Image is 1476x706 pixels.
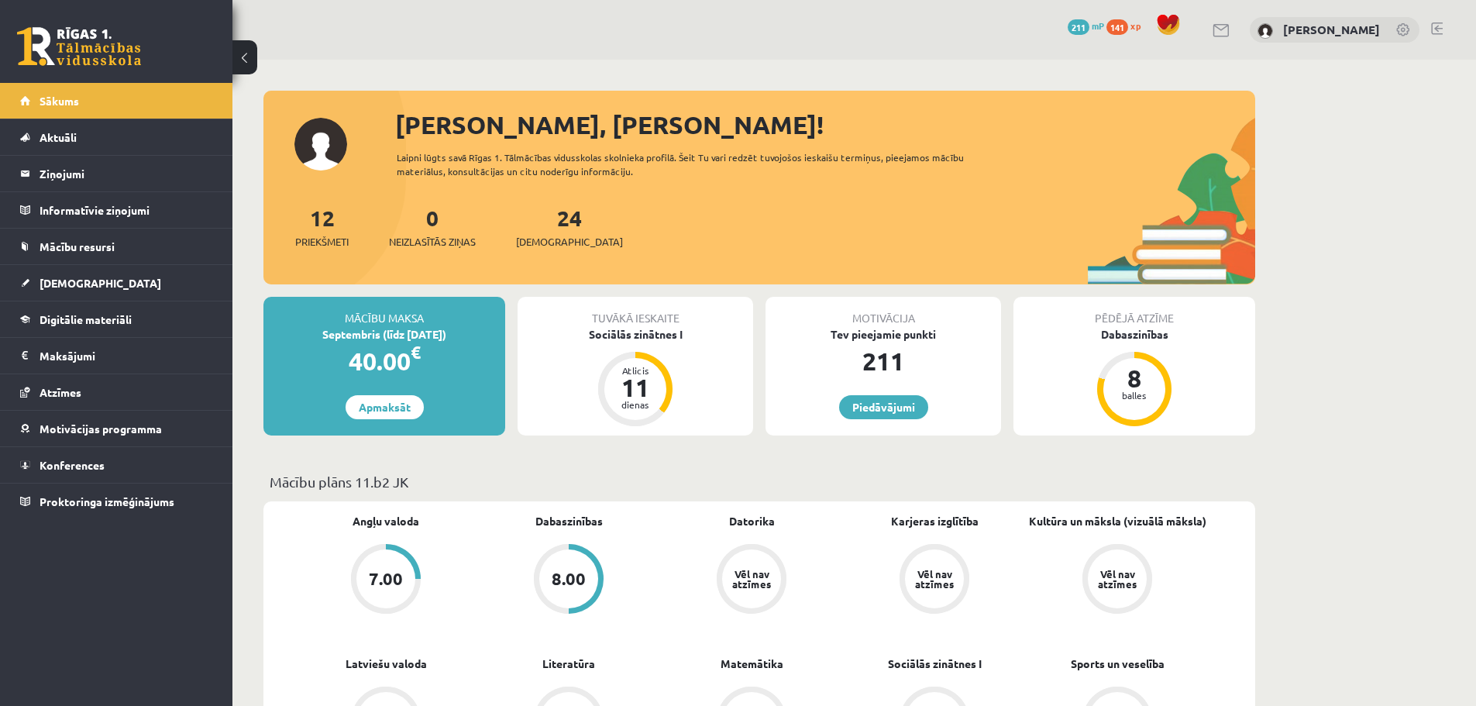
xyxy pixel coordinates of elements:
[40,192,213,228] legend: Informatīvie ziņojumi
[766,343,1001,380] div: 211
[20,447,213,483] a: Konferences
[1013,326,1255,429] a: Dabaszinības 8 balles
[20,229,213,264] a: Mācību resursi
[40,338,213,374] legend: Maksājumi
[1013,326,1255,343] div: Dabaszinības
[40,239,115,253] span: Mācību resursi
[730,569,773,589] div: Vēl nav atzīmes
[1092,19,1104,32] span: mP
[891,513,979,529] a: Karjeras izglītība
[295,204,349,250] a: 12Priekšmeti
[729,513,775,529] a: Datorika
[516,204,623,250] a: 24[DEMOGRAPHIC_DATA]
[913,569,956,589] div: Vēl nav atzīmes
[270,471,1249,492] p: Mācību plāns 11.b2 JK
[612,375,659,400] div: 11
[294,544,477,617] a: 7.00
[1106,19,1128,35] span: 141
[1068,19,1089,35] span: 211
[346,395,424,419] a: Apmaksāt
[766,297,1001,326] div: Motivācija
[1111,391,1158,400] div: balles
[1071,656,1165,672] a: Sports un veselība
[1130,19,1141,32] span: xp
[535,513,603,529] a: Dabaszinības
[20,484,213,519] a: Proktoringa izmēģinājums
[1283,22,1380,37] a: [PERSON_NAME]
[263,343,505,380] div: 40.00
[477,544,660,617] a: 8.00
[1096,569,1139,589] div: Vēl nav atzīmes
[295,234,349,250] span: Priekšmeti
[1111,366,1158,391] div: 8
[888,656,982,672] a: Sociālās zinātnes I
[612,400,659,409] div: dienas
[1029,513,1206,529] a: Kultūra un māksla (vizuālā māksla)
[263,326,505,343] div: Septembris (līdz [DATE])
[20,374,213,410] a: Atzīmes
[20,265,213,301] a: [DEMOGRAPHIC_DATA]
[839,395,928,419] a: Piedāvājumi
[518,297,753,326] div: Tuvākā ieskaite
[20,192,213,228] a: Informatīvie ziņojumi
[20,83,213,119] a: Sākums
[20,156,213,191] a: Ziņojumi
[40,385,81,399] span: Atzīmes
[721,656,783,672] a: Matemātika
[389,234,476,250] span: Neizlasītās ziņas
[369,570,403,587] div: 7.00
[411,341,421,363] span: €
[40,458,105,472] span: Konferences
[1258,23,1273,39] img: Markuss Orlovs
[40,94,79,108] span: Sākums
[516,234,623,250] span: [DEMOGRAPHIC_DATA]
[20,411,213,446] a: Motivācijas programma
[518,326,753,429] a: Sociālās zinātnes I Atlicis 11 dienas
[40,422,162,436] span: Motivācijas programma
[40,130,77,144] span: Aktuāli
[766,326,1001,343] div: Tev pieejamie punkti
[612,366,659,375] div: Atlicis
[1026,544,1209,617] a: Vēl nav atzīmes
[1106,19,1148,32] a: 141 xp
[40,276,161,290] span: [DEMOGRAPHIC_DATA]
[40,312,132,326] span: Digitālie materiāli
[346,656,427,672] a: Latviešu valoda
[20,338,213,374] a: Maksājumi
[843,544,1026,617] a: Vēl nav atzīmes
[389,204,476,250] a: 0Neizlasītās ziņas
[660,544,843,617] a: Vēl nav atzīmes
[353,513,419,529] a: Angļu valoda
[518,326,753,343] div: Sociālās zinātnes I
[40,494,174,508] span: Proktoringa izmēģinājums
[40,156,213,191] legend: Ziņojumi
[1068,19,1104,32] a: 211 mP
[552,570,586,587] div: 8.00
[395,106,1255,143] div: [PERSON_NAME], [PERSON_NAME]!
[263,297,505,326] div: Mācību maksa
[20,119,213,155] a: Aktuāli
[397,150,992,178] div: Laipni lūgts savā Rīgas 1. Tālmācības vidusskolas skolnieka profilā. Šeit Tu vari redzēt tuvojošo...
[17,27,141,66] a: Rīgas 1. Tālmācības vidusskola
[542,656,595,672] a: Literatūra
[1013,297,1255,326] div: Pēdējā atzīme
[20,301,213,337] a: Digitālie materiāli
